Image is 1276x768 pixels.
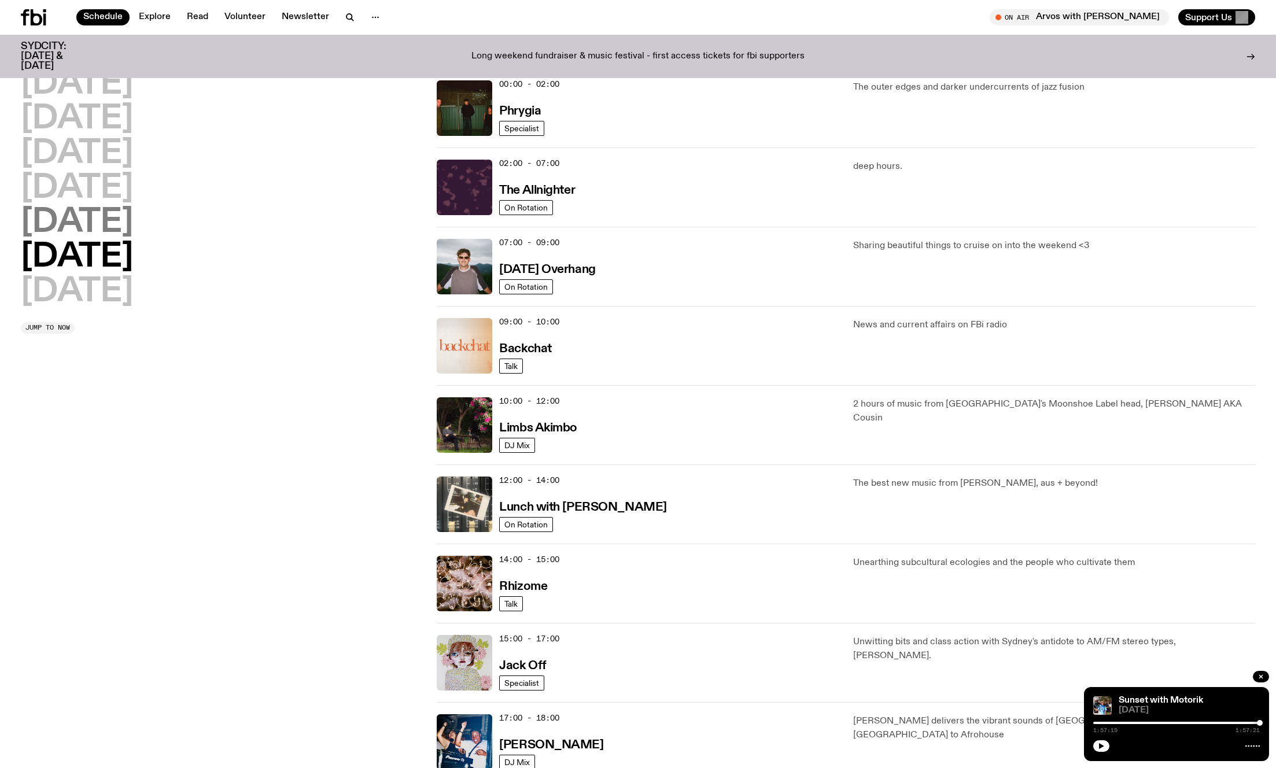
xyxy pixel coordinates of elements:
[504,124,539,132] span: Specialist
[499,121,544,136] a: Specialist
[499,578,547,593] a: Rhizome
[437,80,492,136] img: A greeny-grainy film photo of Bela, John and Bindi at night. They are standing in a backyard on g...
[1093,696,1112,715] img: Andrew, Reenie, and Pat stand in a row, smiling at the camera, in dappled light with a vine leafe...
[499,712,559,723] span: 17:00 - 18:00
[499,660,546,672] h3: Jack Off
[499,343,551,355] h3: Backchat
[853,397,1255,425] p: 2 hours of music from [GEOGRAPHIC_DATA]'s Moonshoe Label head, [PERSON_NAME] AKA Cousin
[499,396,559,407] span: 10:00 - 12:00
[499,475,559,486] span: 12:00 - 14:00
[21,138,133,170] button: [DATE]
[499,264,595,276] h3: [DATE] Overhang
[1093,728,1118,733] span: 1:57:19
[853,714,1255,742] p: [PERSON_NAME] delivers the vibrant sounds of [GEOGRAPHIC_DATA], from [GEOGRAPHIC_DATA] to Afrohouse
[25,324,70,331] span: Jump to now
[21,206,133,239] button: [DATE]
[217,9,272,25] a: Volunteer
[499,596,523,611] a: Talk
[499,182,575,197] a: The Allnighter
[499,105,541,117] h3: Phrygia
[499,261,595,276] a: [DATE] Overhang
[76,9,130,25] a: Schedule
[853,556,1255,570] p: Unearthing subcultural ecologies and the people who cultivate them
[21,172,133,205] button: [DATE]
[853,239,1255,253] p: Sharing beautiful things to cruise on into the weekend <3
[1185,12,1232,23] span: Support Us
[21,42,95,71] h3: SYDCITY: [DATE] & [DATE]
[21,241,133,274] button: [DATE]
[132,9,178,25] a: Explore
[990,9,1169,25] button: On AirArvos with [PERSON_NAME]
[504,599,518,608] span: Talk
[499,316,559,327] span: 09:00 - 10:00
[499,658,546,672] a: Jack Off
[499,200,553,215] a: On Rotation
[1119,706,1260,715] span: [DATE]
[499,184,575,197] h3: The Allnighter
[499,633,559,644] span: 15:00 - 17:00
[504,678,539,687] span: Specialist
[499,554,559,565] span: 14:00 - 15:00
[437,239,492,294] img: Harrie Hastings stands in front of cloud-covered sky and rolling hills. He's wearing sunglasses a...
[499,359,523,374] a: Talk
[504,282,548,291] span: On Rotation
[499,279,553,294] a: On Rotation
[499,737,603,751] a: [PERSON_NAME]
[1178,9,1255,25] button: Support Us
[499,517,553,532] a: On Rotation
[504,758,530,766] span: DJ Mix
[21,276,133,308] button: [DATE]
[499,341,551,355] a: Backchat
[180,9,215,25] a: Read
[499,158,559,169] span: 02:00 - 07:00
[499,675,544,691] a: Specialist
[504,203,548,212] span: On Rotation
[499,499,666,514] a: Lunch with [PERSON_NAME]
[499,501,666,514] h3: Lunch with [PERSON_NAME]
[499,739,603,751] h3: [PERSON_NAME]
[504,361,518,370] span: Talk
[499,422,577,434] h3: Limbs Akimbo
[499,420,577,434] a: Limbs Akimbo
[853,635,1255,663] p: Unwitting bits and class action with Sydney's antidote to AM/FM stereo types, [PERSON_NAME].
[499,581,547,593] h3: Rhizome
[1236,728,1260,733] span: 1:57:21
[21,322,75,334] button: Jump to now
[853,160,1255,173] p: deep hours.
[275,9,336,25] a: Newsletter
[437,477,492,532] img: A polaroid of Ella Avni in the studio on top of the mixer which is also located in the studio.
[499,103,541,117] a: Phrygia
[21,103,133,135] button: [DATE]
[499,79,559,90] span: 00:00 - 02:00
[471,51,805,62] p: Long weekend fundraiser & music festival - first access tickets for fbi supporters
[504,441,530,449] span: DJ Mix
[499,438,535,453] a: DJ Mix
[21,68,133,101] button: [DATE]
[853,80,1255,94] p: The outer edges and darker undercurrents of jazz fusion
[499,237,559,248] span: 07:00 - 09:00
[853,477,1255,490] p: The best new music from [PERSON_NAME], aus + beyond!
[504,520,548,529] span: On Rotation
[853,318,1255,332] p: News and current affairs on FBi radio
[437,635,492,691] img: a dotty lady cuddling her cat amongst flowers
[437,397,492,453] img: Jackson sits at an outdoor table, legs crossed and gazing at a black and brown dog also sitting a...
[437,556,492,611] img: A close up picture of a bunch of ginger roots. Yellow squiggles with arrows, hearts and dots are ...
[1119,696,1203,705] a: Sunset with Motorik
